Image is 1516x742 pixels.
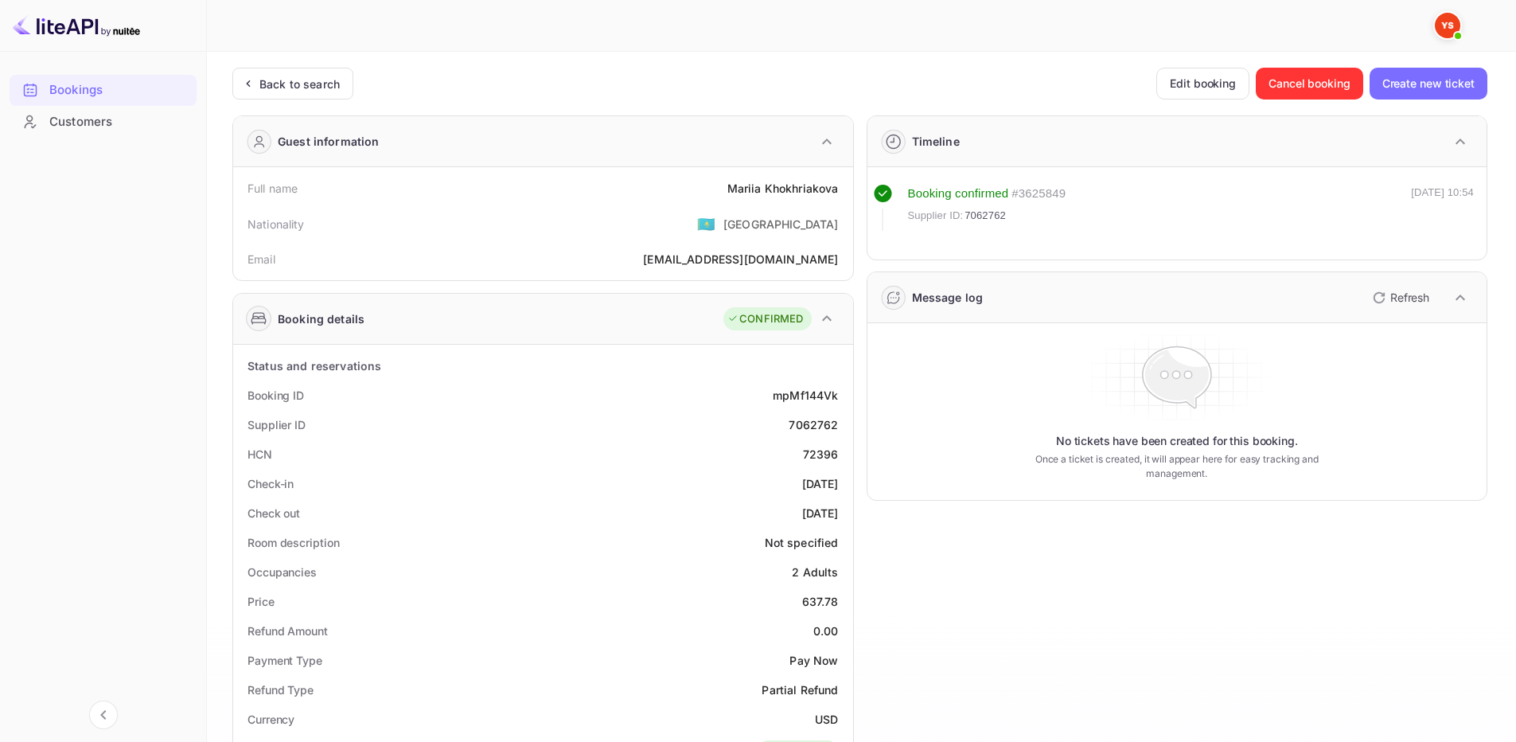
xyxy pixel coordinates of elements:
div: Customers [10,107,197,138]
div: Refund Type [247,681,314,698]
div: Booking details [278,310,364,327]
div: Currency [247,711,294,728]
span: United States [697,209,715,238]
div: Pay Now [789,652,838,669]
p: Once a ticket is created, it will appear here for easy tracking and management. [1010,452,1343,481]
div: HCN [247,446,272,463]
div: Bookings [10,75,197,106]
div: Booking confirmed [908,185,1009,203]
a: Customers [10,107,197,136]
button: Edit booking [1156,68,1249,100]
div: mpMf144Vk [773,387,838,404]
div: Check out [247,505,300,521]
p: Refresh [1390,289,1429,306]
div: Mariia Khokhriakova [727,180,839,197]
div: Payment Type [247,652,322,669]
div: 637.78 [802,593,839,610]
div: Booking ID [247,387,304,404]
div: [DATE] [802,505,839,521]
div: Price [247,593,275,610]
button: Create new ticket [1370,68,1487,100]
div: CONFIRMED [727,311,803,327]
button: Collapse navigation [89,701,118,729]
div: Occupancies [247,564,317,580]
a: Bookings [10,75,197,104]
div: Guest information [278,133,380,150]
div: 7062762 [789,416,838,433]
div: Back to search [259,76,340,92]
div: Supplier ID [247,416,306,433]
span: 7062762 [965,208,1006,224]
div: Nationality [247,216,305,232]
div: Message log [912,289,984,306]
div: Email [247,251,275,268]
div: 72396 [803,446,839,463]
img: LiteAPI logo [13,13,140,38]
div: Bookings [49,81,189,100]
div: Partial Refund [762,681,838,698]
div: Room description [247,534,339,551]
div: [EMAIL_ADDRESS][DOMAIN_NAME] [643,251,838,268]
p: No tickets have been created for this booking. [1056,433,1298,449]
div: Status and reservations [247,357,381,374]
div: Full name [247,180,298,197]
button: Cancel booking [1256,68,1363,100]
div: Check-in [247,475,294,492]
div: Refund Amount [247,623,328,639]
span: Supplier ID: [908,208,964,224]
div: [DATE] 10:54 [1411,185,1474,231]
div: 2 Adults [792,564,838,580]
div: Customers [49,113,189,131]
div: [DATE] [802,475,839,492]
div: # 3625849 [1011,185,1066,203]
img: Yandex Support [1435,13,1460,38]
div: [GEOGRAPHIC_DATA] [723,216,839,232]
div: Timeline [912,133,960,150]
div: Not specified [765,534,839,551]
div: USD [815,711,838,728]
button: Refresh [1363,285,1436,310]
div: 0.00 [813,623,839,639]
